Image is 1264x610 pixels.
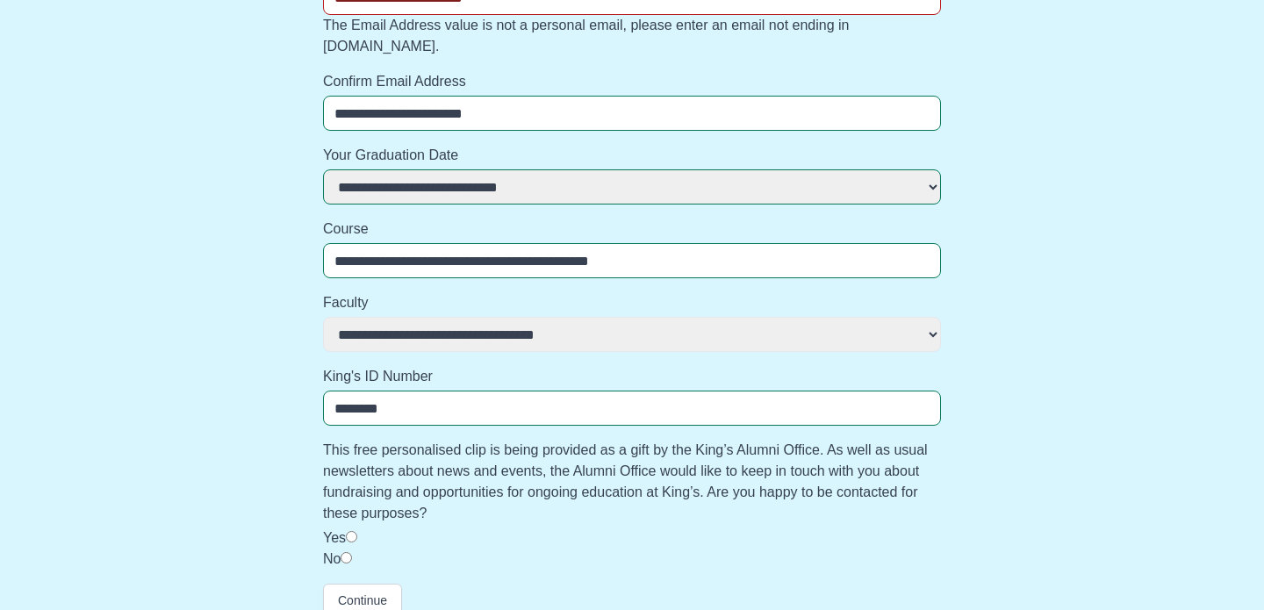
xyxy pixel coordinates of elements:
[323,551,341,566] label: No
[323,366,941,387] label: King's ID Number
[323,71,941,92] label: Confirm Email Address
[323,530,346,545] label: Yes
[323,18,849,54] span: The Email Address value is not a personal email, please enter an email not ending in [DOMAIN_NAME].
[323,219,941,240] label: Course
[323,145,941,166] label: Your Graduation Date
[323,440,941,524] label: This free personalised clip is being provided as a gift by the King’s Alumni Office. As well as u...
[323,292,941,313] label: Faculty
